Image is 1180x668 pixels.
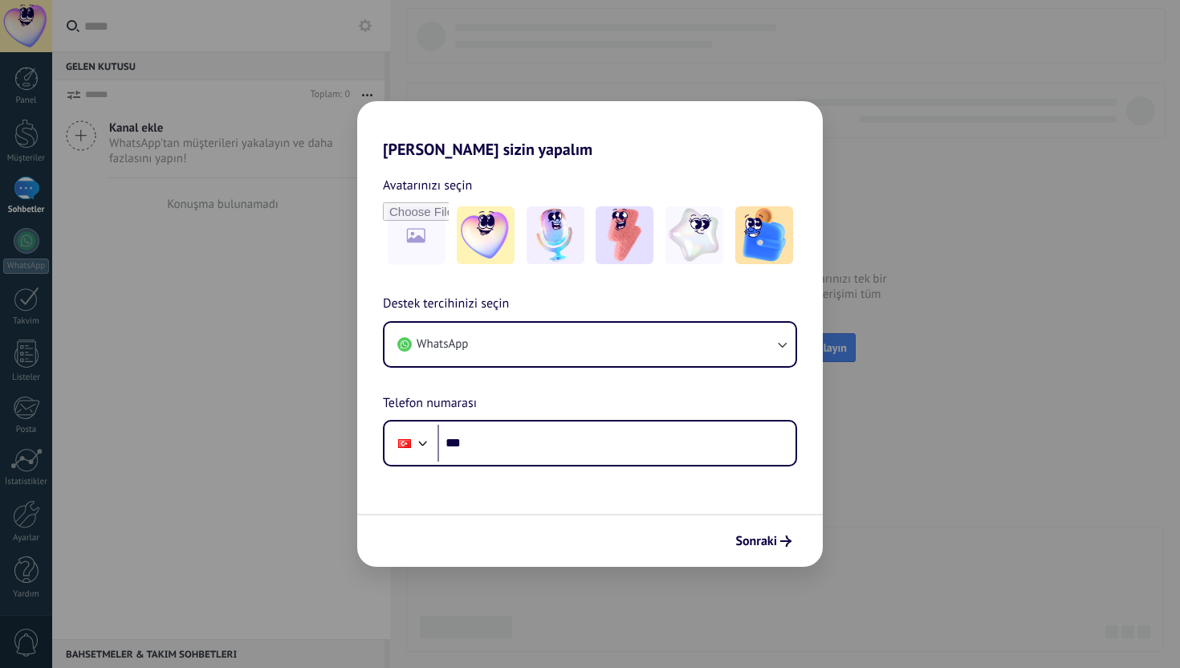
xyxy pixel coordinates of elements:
[735,206,793,264] img: -5.jpeg
[527,206,584,264] img: -2.jpeg
[457,206,515,264] img: -1.jpeg
[735,536,777,547] span: Sonraki
[728,527,799,555] button: Sonraki
[383,175,472,196] span: Avatarınızı seçin
[385,323,795,366] button: WhatsApp
[596,206,653,264] img: -3.jpeg
[389,426,420,460] div: Turkey: + 90
[357,101,823,159] h2: [PERSON_NAME] sizin yapalım
[383,294,509,315] span: Destek tercihinizi seçin
[417,336,468,352] span: WhatsApp
[665,206,723,264] img: -4.jpeg
[383,393,477,414] span: Telefon numarası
